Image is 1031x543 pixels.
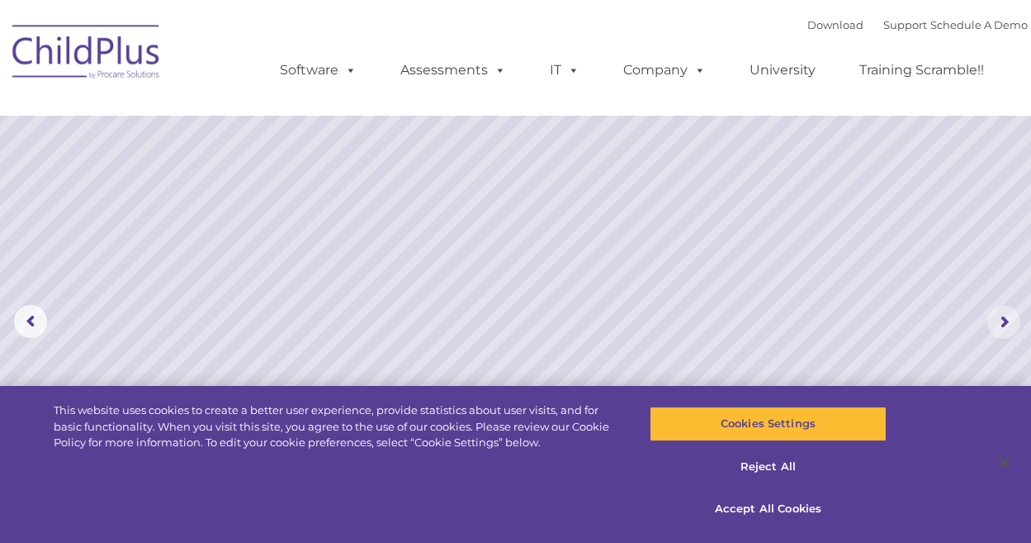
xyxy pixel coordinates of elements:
a: Assessments [384,54,523,87]
a: Download [807,18,863,31]
font: | [807,18,1028,31]
span: Phone number [229,177,300,189]
a: IT [533,54,596,87]
span: Last name [229,109,280,121]
a: Software [263,54,373,87]
a: Support [883,18,927,31]
a: Training Scramble!! [843,54,1000,87]
a: Schedule A Demo [930,18,1028,31]
img: ChildPlus by Procare Solutions [4,13,169,96]
button: Reject All [650,450,887,484]
a: Company [607,54,722,87]
button: Accept All Cookies [650,492,887,526]
button: Close [986,445,1023,481]
a: University [733,54,832,87]
button: Cookies Settings [650,407,887,441]
div: This website uses cookies to create a better user experience, provide statistics about user visit... [54,402,618,451]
